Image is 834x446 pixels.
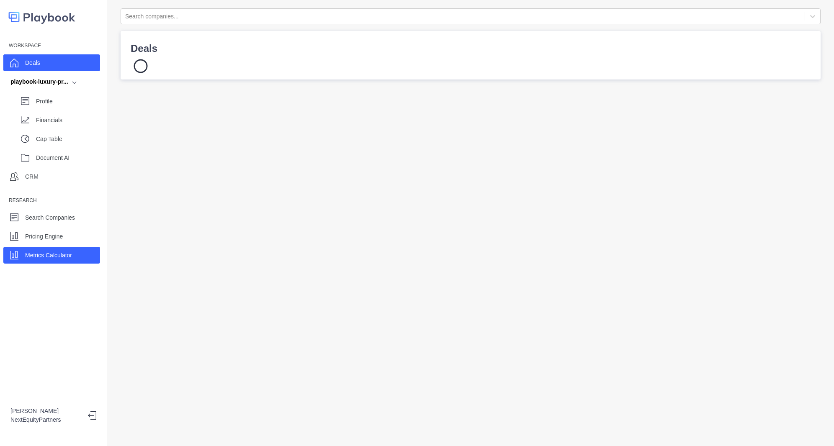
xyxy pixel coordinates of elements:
[36,135,100,144] p: Cap Table
[10,77,68,86] div: playbook-luxury-pr...
[25,213,75,222] p: Search Companies
[25,251,72,260] p: Metrics Calculator
[10,407,81,415] p: [PERSON_NAME]
[36,116,100,125] p: Financials
[36,154,100,162] p: Document AI
[25,232,63,241] p: Pricing Engine
[25,59,40,67] p: Deals
[10,415,81,424] p: NextEquityPartners
[25,172,39,181] p: CRM
[131,41,811,56] p: Deals
[36,97,100,106] p: Profile
[8,8,75,26] img: logo-colored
